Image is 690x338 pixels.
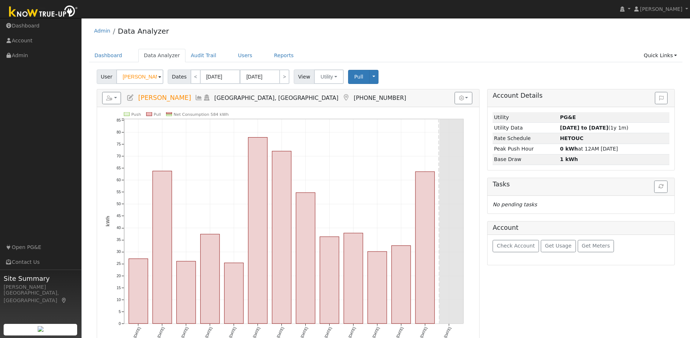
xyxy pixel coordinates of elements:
[118,310,121,314] text: 5
[126,94,134,101] a: Edit User (37828)
[168,69,191,84] span: Dates
[493,181,669,188] h5: Tasks
[89,49,128,62] a: Dashboard
[493,202,537,207] i: No pending tasks
[214,94,339,101] span: [GEOGRAPHIC_DATA], [GEOGRAPHIC_DATA]
[4,289,78,304] div: [GEOGRAPHIC_DATA], [GEOGRAPHIC_DATA]
[117,250,121,254] text: 30
[269,49,299,62] a: Reports
[117,154,121,158] text: 70
[279,69,289,84] a: >
[117,226,121,230] text: 40
[131,112,141,117] text: Push
[176,261,196,324] rect: onclick=""
[493,123,559,133] td: Utility Data
[38,326,43,332] img: retrieve
[118,27,169,35] a: Data Analyzer
[248,138,267,324] rect: onclick=""
[541,240,576,252] button: Get Usage
[116,69,163,84] input: Select a User
[185,49,222,62] a: Audit Trail
[493,240,539,252] button: Check Account
[118,322,121,326] text: 0
[200,234,219,324] rect: onclick=""
[129,259,148,324] rect: onclick=""
[296,193,315,324] rect: onclick=""
[117,286,121,290] text: 15
[654,181,668,193] button: Refresh
[314,69,344,84] button: Utility
[117,130,121,134] text: 80
[154,112,161,117] text: Pull
[117,190,121,194] text: 55
[117,214,121,218] text: 45
[493,112,559,123] td: Utility
[117,202,121,206] text: 50
[117,142,121,146] text: 75
[493,154,559,165] td: Base Draw
[195,94,203,101] a: Multi-Series Graph
[117,238,121,242] text: 35
[117,298,121,302] text: 10
[392,246,411,324] rect: onclick=""
[415,172,435,324] rect: onclick=""
[342,94,350,101] a: Map
[191,69,201,84] a: <
[354,74,363,80] span: Pull
[117,166,121,170] text: 65
[203,94,211,101] a: Login As (last Never)
[640,6,682,12] span: [PERSON_NAME]
[97,69,117,84] span: User
[94,28,110,34] a: Admin
[294,69,314,84] span: View
[117,274,121,278] text: 20
[233,49,258,62] a: Users
[117,118,121,122] text: 85
[152,171,172,324] rect: onclick=""
[493,92,669,100] h5: Account Details
[655,92,668,104] button: Issue History
[493,133,559,144] td: Rate Schedule
[224,263,243,324] rect: onclick=""
[545,243,572,249] span: Get Usage
[497,243,535,249] span: Check Account
[354,94,406,101] span: [PHONE_NUMBER]
[344,233,363,324] rect: onclick=""
[138,94,191,101] span: [PERSON_NAME]
[117,178,121,182] text: 60
[560,156,578,162] strong: 1 kWh
[320,237,339,324] rect: onclick=""
[348,70,369,84] button: Pull
[272,151,291,324] rect: onclick=""
[61,297,67,303] a: Map
[560,135,584,141] strong: S
[5,4,81,20] img: Know True-Up
[4,274,78,283] span: Site Summary
[560,125,628,131] span: (1y 1m)
[117,262,121,266] text: 25
[560,114,576,120] strong: ID: 17322852, authorized: 09/24/25
[493,144,559,154] td: Peak Push Hour
[368,252,387,324] rect: onclick=""
[493,224,518,231] h5: Account
[560,125,608,131] strong: [DATE] to [DATE]
[578,240,614,252] button: Get Meters
[4,283,78,291] div: [PERSON_NAME]
[559,144,670,154] td: at 12AM [DATE]
[638,49,682,62] a: Quick Links
[105,216,110,227] text: kWh
[560,146,578,152] strong: 0 kWh
[582,243,610,249] span: Get Meters
[138,49,185,62] a: Data Analyzer
[173,112,229,117] text: Net Consumption 584 kWh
